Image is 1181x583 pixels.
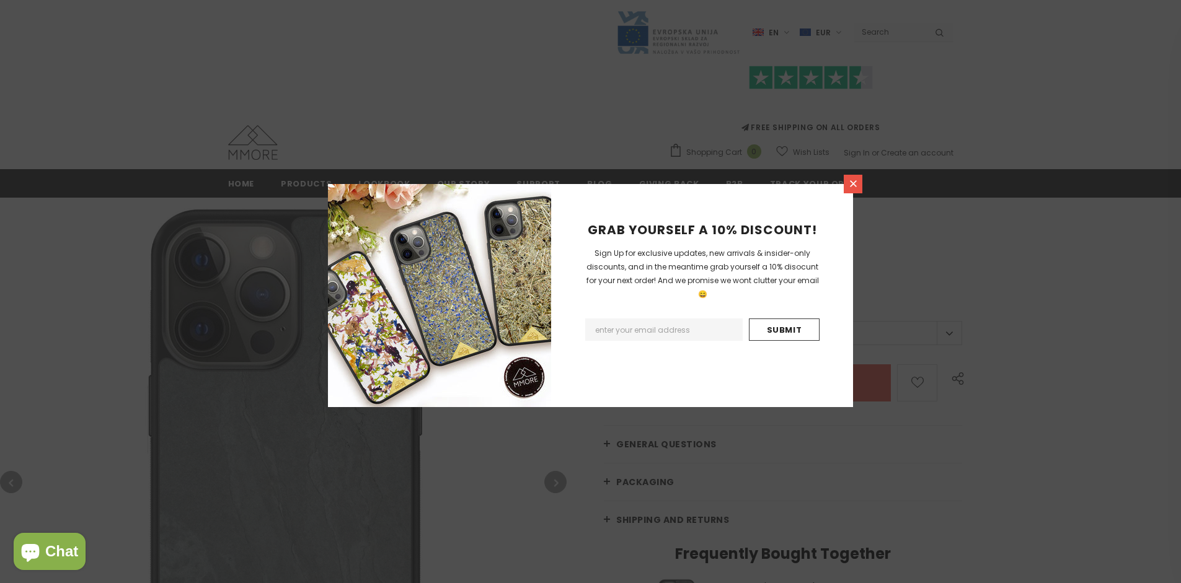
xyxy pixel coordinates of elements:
[749,318,820,341] input: Submit
[10,533,89,573] inbox-online-store-chat: Shopify online store chat
[588,221,817,239] span: GRAB YOURSELF A 10% DISCOUNT!
[585,318,743,341] input: Email Address
[844,175,862,193] a: Close
[586,248,819,299] span: Sign Up for exclusive updates, new arrivals & insider-only discounts, and in the meantime grab yo...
